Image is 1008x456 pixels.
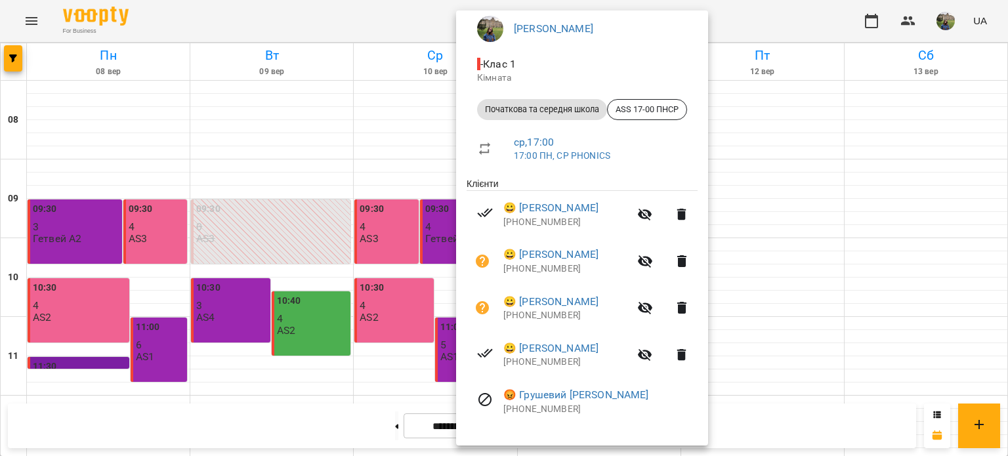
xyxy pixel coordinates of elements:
div: ASS 17-00 ПНСР [607,99,687,120]
svg: Візит сплачено [477,205,493,220]
img: f01d4343db5c932fedd74e1c54090270.jpg [477,16,503,42]
a: 😀 [PERSON_NAME] [503,200,598,216]
p: Кімната [477,72,687,85]
p: [PHONE_NUMBER] [503,356,629,369]
p: [PHONE_NUMBER] [503,309,629,322]
button: Візит ще не сплачено. Додати оплату? [467,245,498,277]
a: 😀 [PERSON_NAME] [503,247,598,262]
a: 😡 Грушевий [PERSON_NAME] [503,387,649,403]
ul: Клієнти [467,177,698,430]
p: [PHONE_NUMBER] [503,262,629,276]
a: 😀 [PERSON_NAME] [503,341,598,356]
p: [PHONE_NUMBER] [503,216,629,229]
a: [PERSON_NAME] [514,22,593,35]
span: - Клас 1 [477,58,518,70]
button: Візит ще не сплачено. Додати оплату? [467,292,498,323]
p: [PHONE_NUMBER] [503,403,698,416]
a: ср , 17:00 [514,136,554,148]
svg: Візит скасовано [477,392,493,407]
a: 17:00 ПН, СР PHONICS [514,150,610,161]
span: Початкова та середня школа [477,104,607,115]
svg: Візит сплачено [477,345,493,361]
a: 😀 [PERSON_NAME] [503,294,598,310]
span: ASS 17-00 ПНСР [608,104,686,115]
